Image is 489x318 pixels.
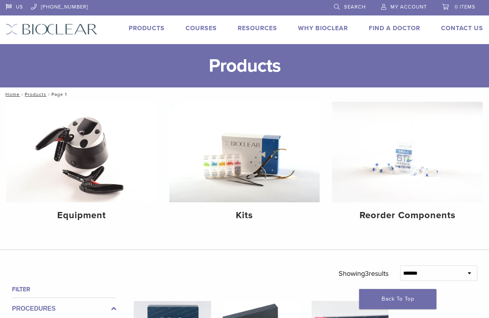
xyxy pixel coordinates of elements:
span: / [20,92,25,96]
img: Equipment [6,102,157,202]
a: Back To Top [359,289,436,309]
a: Why Bioclear [298,24,348,32]
h4: Filter [12,285,116,294]
a: Products [25,92,46,97]
p: Showing results [339,265,388,282]
a: Equipment [6,102,157,227]
img: Kits [169,102,320,202]
span: / [46,92,51,96]
h4: Equipment [12,209,151,222]
a: Kits [169,102,320,227]
h4: Reorder Components [338,209,477,222]
img: Reorder Components [332,102,483,202]
a: Reorder Components [332,102,483,227]
a: Contact Us [441,24,483,32]
a: Courses [186,24,217,32]
span: 0 items [455,4,475,10]
a: Find A Doctor [369,24,420,32]
span: Search [344,4,366,10]
a: Home [3,92,20,97]
h4: Kits [175,209,314,222]
span: 3 [365,269,369,278]
span: My Account [390,4,427,10]
img: Bioclear [6,24,97,35]
a: Resources [238,24,277,32]
a: Products [129,24,165,32]
label: Procedures [12,304,116,313]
